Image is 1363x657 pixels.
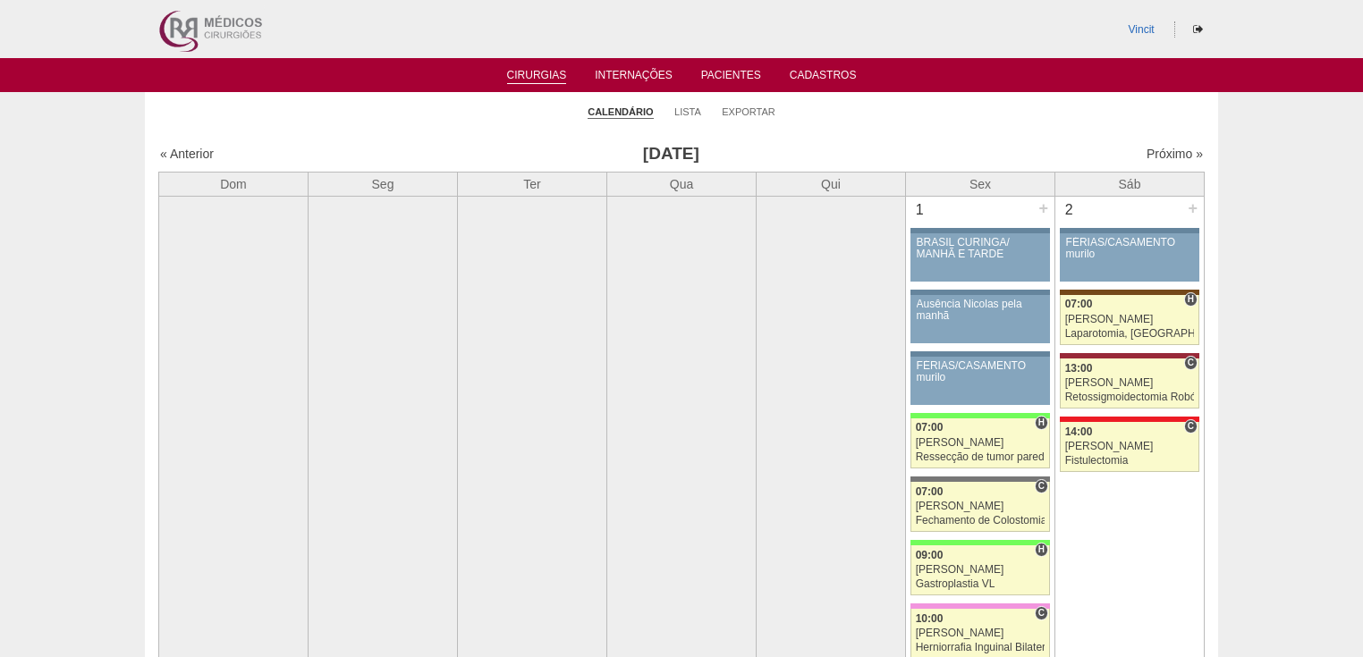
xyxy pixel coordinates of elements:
[1060,353,1199,358] div: Key: Sírio Libanês
[916,564,1046,576] div: [PERSON_NAME]
[1060,228,1199,233] div: Key: Aviso
[910,603,1050,609] div: Key: Albert Einstein
[1065,455,1195,467] div: Fistulectomia
[916,549,944,561] span: 09:00
[910,413,1050,418] div: Key: Brasil
[1065,314,1195,325] div: [PERSON_NAME]
[458,172,607,196] th: Ter
[1036,197,1051,220] div: +
[1035,479,1048,493] span: Consultório
[917,360,1045,383] div: FÉRIAS/CASAMENTO murilo
[1065,441,1195,452] div: [PERSON_NAME]
[411,141,932,167] h3: [DATE]
[1184,419,1198,434] span: Consultório
[910,233,1050,282] a: BRASIL CURINGA/ MANHÃ E TARDE
[916,437,1046,449] div: [PERSON_NAME]
[910,351,1050,357] div: Key: Aviso
[910,540,1050,545] div: Key: Brasil
[910,545,1050,595] a: H 09:00 [PERSON_NAME] Gastroplastia VL
[1035,543,1048,557] span: Hospital
[1060,295,1199,345] a: H 07:00 [PERSON_NAME] Laparotomia, [GEOGRAPHIC_DATA], Drenagem, Bridas
[916,421,944,434] span: 07:00
[1060,290,1199,295] div: Key: Santa Joana
[674,105,701,118] a: Lista
[910,295,1050,343] a: Ausência Nicolas pela manhã
[1060,422,1199,472] a: C 14:00 [PERSON_NAME] Fistulectomia
[916,515,1046,526] div: Fechamento de Colostomia ou Enterostomia
[701,69,761,87] a: Pacientes
[159,172,309,196] th: Dom
[607,172,757,196] th: Qua
[910,228,1050,233] div: Key: Aviso
[916,451,1046,463] div: Ressecção de tumor parede abdominal pélvica
[916,485,944,498] span: 07:00
[757,172,906,196] th: Qui
[1055,172,1205,196] th: Sáb
[507,69,567,84] a: Cirurgias
[910,290,1050,295] div: Key: Aviso
[910,418,1050,468] a: H 07:00 [PERSON_NAME] Ressecção de tumor parede abdominal pélvica
[1065,392,1195,403] div: Retossigmoidectomia Robótica
[1184,356,1198,370] span: Consultório
[309,172,458,196] th: Seg
[1035,416,1048,430] span: Hospital
[790,69,857,87] a: Cadastros
[1147,147,1203,161] a: Próximo »
[916,612,944,625] span: 10:00
[1035,606,1048,620] span: Consultório
[906,172,1055,196] th: Sex
[906,197,934,223] div: 1
[1060,233,1199,282] a: FÉRIAS/CASAMENTO murilo
[1065,328,1195,340] div: Laparotomia, [GEOGRAPHIC_DATA], Drenagem, Bridas
[916,501,1046,512] div: [PERSON_NAME]
[910,476,1050,482] div: Key: Santa Catarina
[1184,292,1198,307] span: Hospital
[917,299,1045,322] div: Ausência Nicolas pela manhã
[1060,358,1199,409] a: C 13:00 [PERSON_NAME] Retossigmoidectomia Robótica
[1129,23,1155,36] a: Vincit
[916,642,1046,653] div: Herniorrafia Inguinal Bilateral
[1065,298,1093,310] span: 07:00
[910,482,1050,532] a: C 07:00 [PERSON_NAME] Fechamento de Colostomia ou Enterostomia
[910,357,1050,405] a: FÉRIAS/CASAMENTO murilo
[160,147,214,161] a: « Anterior
[1066,237,1194,260] div: FÉRIAS/CASAMENTO murilo
[1193,24,1203,35] i: Sair
[1060,417,1199,422] div: Key: Assunção
[1065,425,1093,438] span: 14:00
[588,105,653,119] a: Calendário
[916,628,1046,639] div: [PERSON_NAME]
[1065,377,1195,389] div: [PERSON_NAME]
[722,105,775,118] a: Exportar
[1185,197,1200,220] div: +
[1055,197,1083,223] div: 2
[917,237,1045,260] div: BRASIL CURINGA/ MANHÃ E TARDE
[916,578,1046,590] div: Gastroplastia VL
[1065,362,1093,375] span: 13:00
[595,69,673,87] a: Internações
